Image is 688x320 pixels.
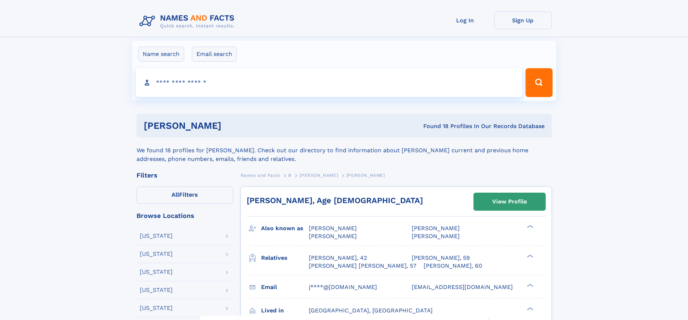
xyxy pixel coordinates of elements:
[309,254,367,262] a: [PERSON_NAME], 42
[140,251,173,257] div: [US_STATE]
[412,254,470,262] a: [PERSON_NAME], 59
[137,12,241,31] img: Logo Names and Facts
[525,306,534,311] div: ❯
[288,171,291,180] a: B
[299,171,338,180] a: [PERSON_NAME]
[140,269,173,275] div: [US_STATE]
[136,68,523,97] input: search input
[424,262,482,270] a: [PERSON_NAME], 60
[247,196,423,205] a: [PERSON_NAME], Age [DEMOGRAPHIC_DATA]
[309,262,416,270] a: [PERSON_NAME] [PERSON_NAME], 57
[261,281,309,293] h3: Email
[494,12,552,29] a: Sign Up
[137,212,233,219] div: Browse Locations
[525,224,534,229] div: ❯
[436,12,494,29] a: Log In
[241,171,280,180] a: Names and Facts
[140,305,173,311] div: [US_STATE]
[144,121,323,130] h1: [PERSON_NAME]
[261,304,309,317] h3: Lived in
[137,137,552,163] div: We found 18 profiles for [PERSON_NAME]. Check out our directory to find information about [PERSON...
[322,122,545,130] div: Found 18 Profiles In Our Records Database
[288,173,291,178] span: B
[412,233,460,240] span: [PERSON_NAME]
[261,222,309,234] h3: Also known as
[412,225,460,232] span: [PERSON_NAME]
[140,287,173,293] div: [US_STATE]
[309,233,357,240] span: [PERSON_NAME]
[299,173,338,178] span: [PERSON_NAME]
[138,47,184,62] label: Name search
[309,307,433,314] span: [GEOGRAPHIC_DATA], [GEOGRAPHIC_DATA]
[137,172,233,179] div: Filters
[474,193,545,210] a: View Profile
[309,225,357,232] span: [PERSON_NAME]
[492,193,527,210] div: View Profile
[346,173,385,178] span: [PERSON_NAME]
[525,68,552,97] button: Search Button
[525,254,534,258] div: ❯
[525,283,534,288] div: ❯
[137,187,233,204] label: Filters
[261,252,309,264] h3: Relatives
[412,284,513,290] span: [EMAIL_ADDRESS][DOMAIN_NAME]
[172,191,179,198] span: All
[192,47,237,62] label: Email search
[140,233,173,239] div: [US_STATE]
